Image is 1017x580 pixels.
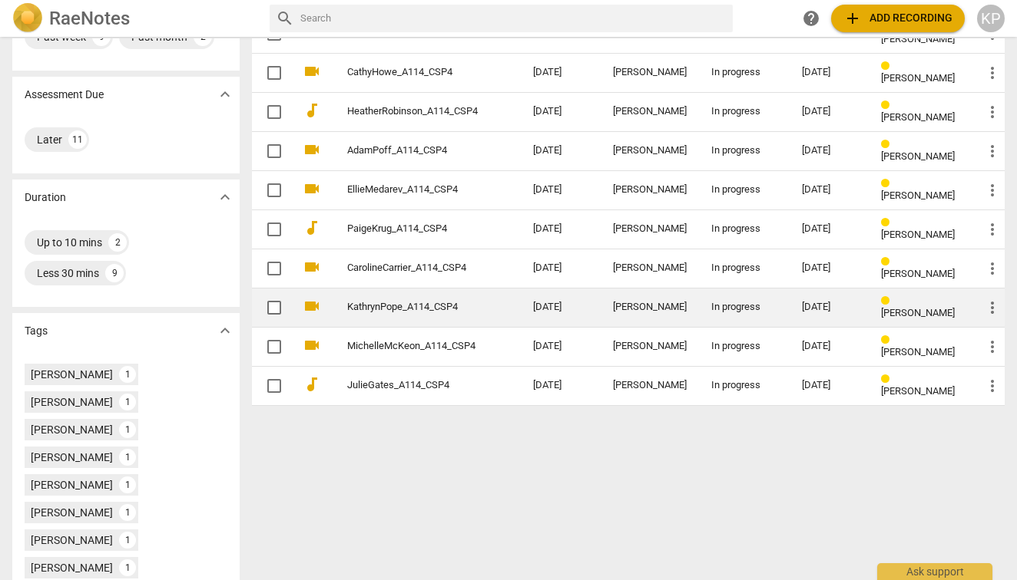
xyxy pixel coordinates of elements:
[831,5,965,32] button: Upload
[843,9,862,28] span: add
[108,233,127,252] div: 2
[31,560,113,575] div: [PERSON_NAME]
[802,184,856,196] div: [DATE]
[303,219,321,237] span: audiotrack
[347,341,478,352] a: MichelleMcKeon_A114_CSP4
[802,145,856,157] div: [DATE]
[68,130,87,149] div: 11
[802,341,856,352] div: [DATE]
[613,67,687,78] div: [PERSON_NAME]
[216,188,234,206] span: expand_more
[521,209,601,249] td: [DATE]
[300,6,727,31] input: Search
[881,72,955,84] span: [PERSON_NAME]
[31,422,113,437] div: [PERSON_NAME]
[31,450,113,465] div: [PERSON_NAME]
[881,61,896,72] span: Review status: in progress
[119,504,136,521] div: 1
[347,184,478,196] a: EllieMedarev_A114_CSP4
[983,103,1002,121] span: more_vert
[37,265,99,281] div: Less 30 mins
[25,189,66,206] p: Duration
[214,186,237,209] button: Show more
[216,85,234,104] span: expand_more
[613,302,687,313] div: [PERSON_NAME]
[25,87,104,103] p: Assessment Due
[613,145,687,157] div: [PERSON_NAME]
[711,223,777,235] div: In progress
[303,101,321,120] span: audiotrack
[881,307,955,318] span: [PERSON_NAME]
[303,180,321,198] span: videocam
[881,111,955,123] span: [PERSON_NAME]
[802,67,856,78] div: [DATE]
[881,178,896,189] span: Review status: in progress
[843,9,952,28] span: Add recording
[303,375,321,394] span: audiotrack
[613,380,687,391] div: [PERSON_NAME]
[983,298,1002,317] span: more_vert
[119,476,136,493] div: 1
[276,9,294,28] span: search
[31,394,113,410] div: [PERSON_NAME]
[214,319,237,342] button: Show more
[119,421,136,438] div: 1
[983,220,1002,239] span: more_vert
[881,33,955,44] span: [PERSON_NAME]
[12,3,43,34] img: Logo
[802,223,856,235] div: [DATE]
[711,262,777,274] div: In progress
[983,64,1002,82] span: more_vert
[25,323,48,339] p: Tags
[881,189,955,201] span: [PERSON_NAME]
[802,380,856,391] div: [DATE]
[983,181,1002,199] span: more_vert
[521,288,601,327] td: [DATE]
[303,62,321,81] span: videocam
[119,559,136,576] div: 1
[347,302,478,313] a: KathrynPope_A114_CSP4
[802,9,820,28] span: help
[881,295,896,307] span: Review status: in progress
[881,256,896,268] span: Review status: in progress
[119,532,136,549] div: 1
[881,334,896,346] span: Review status: in progress
[31,477,113,493] div: [PERSON_NAME]
[881,346,955,358] span: [PERSON_NAME]
[613,223,687,235] div: [PERSON_NAME]
[347,262,478,274] a: CarolineCarrier_A114_CSP4
[521,170,601,209] td: [DATE]
[521,249,601,288] td: [DATE]
[521,92,601,131] td: [DATE]
[613,341,687,352] div: [PERSON_NAME]
[802,106,856,117] div: [DATE]
[881,217,896,229] span: Review status: in progress
[303,258,321,276] span: videocam
[881,139,896,150] span: Review status: in progress
[31,367,113,382] div: [PERSON_NAME]
[347,106,478,117] a: HeatherRobinson_A114_CSP4
[303,336,321,354] span: videocam
[711,67,777,78] div: In progress
[802,302,856,313] div: [DATE]
[521,53,601,92] td: [DATE]
[521,366,601,405] td: [DATE]
[347,380,478,391] a: JulieGates_A114_CSP4
[881,229,955,240] span: [PERSON_NAME]
[37,132,62,147] div: Later
[711,106,777,117] div: In progress
[31,532,113,548] div: [PERSON_NAME]
[613,184,687,196] div: [PERSON_NAME]
[983,338,1002,356] span: more_vert
[881,385,955,397] span: [PERSON_NAME]
[347,223,478,235] a: PaigeKrug_A114_CSP4
[521,327,601,366] td: [DATE]
[881,150,955,162] span: [PERSON_NAME]
[347,67,478,78] a: CathyHowe_A114_CSP4
[802,262,856,274] div: [DATE]
[613,262,687,274] div: [PERSON_NAME]
[37,235,102,250] div: Up to 10 mins
[711,302,777,313] div: In progress
[31,505,113,520] div: [PERSON_NAME]
[881,374,896,385] span: Review status: in progress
